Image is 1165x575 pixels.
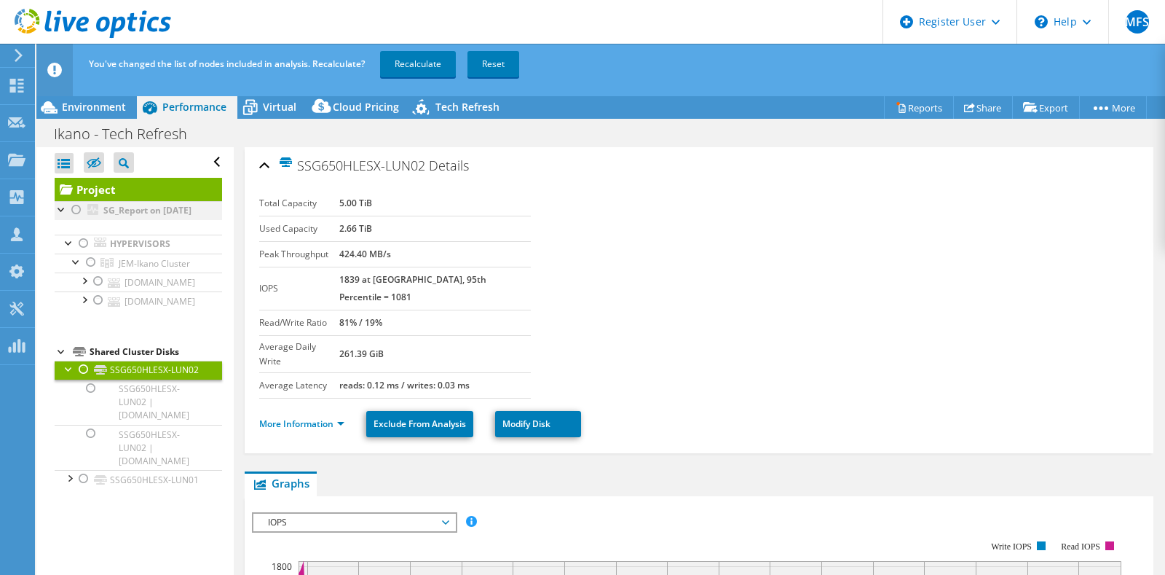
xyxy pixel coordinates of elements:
text: 1800 [272,560,292,573]
b: 5.00 TiB [339,197,372,209]
span: JEM-Ikano Cluster [119,257,190,270]
span: MFS [1126,10,1149,34]
a: Exclude From Analysis [366,411,473,437]
b: 1839 at [GEOGRAPHIC_DATA], 95th Percentile = 1081 [339,273,486,303]
div: Shared Cluster Disks [90,343,222,361]
a: Modify Disk [495,411,581,437]
span: Cloud Pricing [333,100,399,114]
span: Graphs [252,476,309,490]
h1: Ikano - Tech Refresh [47,126,210,142]
a: Export [1012,96,1080,119]
a: More Information [259,418,344,430]
a: SSG650HLESX-LUN02 [55,361,222,380]
span: Virtual [263,100,296,114]
label: Used Capacity [259,222,339,236]
a: SSG650HLESX-LUN02 | [DOMAIN_NAME] [55,425,222,470]
span: Details [429,157,469,174]
span: Tech Refresh [435,100,499,114]
a: Project [55,178,222,201]
svg: \n [1035,15,1048,28]
a: SG_Report on [DATE] [55,201,222,220]
b: reads: 0.12 ms / writes: 0.03 ms [339,379,470,391]
a: JEM-Ikano Cluster [55,254,222,273]
label: IOPS [259,281,339,296]
label: Total Capacity [259,196,339,211]
a: Reports [884,96,954,119]
a: More [1079,96,1147,119]
b: 261.39 GiB [339,348,384,360]
label: Average Daily Write [259,340,339,369]
a: Recalculate [380,51,456,77]
a: Hypervisors [55,235,222,254]
label: Read/Write Ratio [259,316,339,330]
span: IOPS [261,514,448,531]
b: SG_Report on [DATE] [103,204,191,216]
span: You've changed the list of nodes included in analysis. Recalculate? [89,58,365,70]
span: Performance [162,100,226,114]
span: Environment [62,100,126,114]
a: SSG650HLESX-LUN02 | [DOMAIN_NAME] [55,380,222,425]
b: 81% / 19% [339,316,382,329]
b: 2.66 TiB [339,222,372,235]
a: [DOMAIN_NAME] [55,292,222,310]
span: SSG650HLESX-LUN02 [278,157,425,173]
label: Average Latency [259,378,339,393]
text: Write IOPS [991,541,1032,552]
a: SSG650HLESX-LUN01 [55,470,222,489]
label: Peak Throughput [259,247,339,262]
a: [DOMAIN_NAME] [55,273,222,292]
text: Read IOPS [1062,541,1101,552]
b: 424.40 MB/s [339,248,391,260]
a: Reset [467,51,519,77]
a: Share [953,96,1013,119]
